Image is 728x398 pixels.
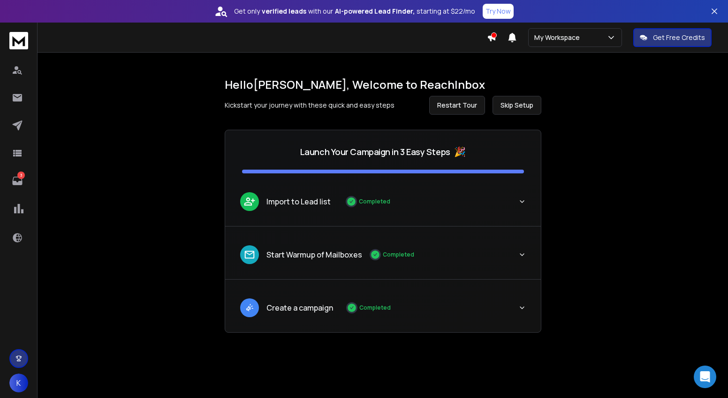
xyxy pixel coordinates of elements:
button: K [9,374,28,392]
span: Skip Setup [500,101,533,110]
strong: AI-powered Lead Finder, [335,7,415,16]
h1: Hello [PERSON_NAME] , Welcome to ReachInbox [225,77,541,92]
p: Completed [383,251,414,258]
button: Skip Setup [493,96,541,115]
p: Create a campaign [266,302,333,313]
p: 3 [17,172,25,179]
div: Open Intercom Messenger [694,366,716,388]
button: leadImport to Lead listCompleted [225,185,541,226]
p: Start Warmup of Mailboxes [266,249,362,260]
p: Completed [359,198,390,205]
p: Get only with our starting at $22/mo [234,7,475,16]
img: lead [243,249,256,261]
img: logo [9,32,28,49]
p: Try Now [485,7,511,16]
button: leadCreate a campaignCompleted [225,291,541,332]
strong: verified leads [262,7,306,16]
p: Kickstart your journey with these quick and easy steps [225,101,394,110]
button: Try Now [483,4,514,19]
button: leadStart Warmup of MailboxesCompleted [225,238,541,279]
p: Import to Lead list [266,196,331,207]
p: My Workspace [534,33,584,42]
span: 🎉 [454,145,466,158]
a: 3 [8,172,27,190]
button: Get Free Credits [633,28,712,47]
button: Restart Tour [429,96,485,115]
p: Get Free Credits [653,33,705,42]
p: Launch Your Campaign in 3 Easy Steps [300,145,450,158]
img: lead [243,302,256,313]
img: lead [243,195,256,207]
p: Completed [359,304,391,312]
